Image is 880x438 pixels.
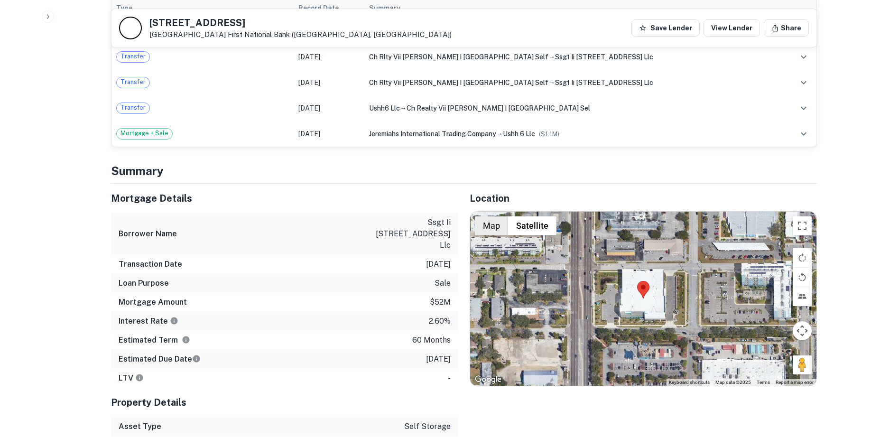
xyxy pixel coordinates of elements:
td: [DATE] [294,95,364,121]
span: ushh6 llc [369,104,400,112]
p: $52m [430,297,451,308]
td: [DATE] [294,44,364,70]
td: [DATE] [294,70,364,95]
h6: Asset Type [119,421,161,432]
button: Rotate map clockwise [793,248,812,267]
span: jeremiahs international trading company [369,130,496,138]
span: ssgt ii [STREET_ADDRESS] llc [555,53,653,61]
button: Show satellite imagery [508,216,556,235]
svg: Term is based on a standard schedule for this type of loan. [182,335,190,344]
p: 2.60% [429,316,451,327]
span: ch realty vii [PERSON_NAME] i [GEOGRAPHIC_DATA] sel [407,104,590,112]
div: → [369,129,775,139]
p: 60 months [412,335,451,346]
a: View Lender [704,19,760,37]
h5: Location [470,191,817,205]
button: expand row [796,49,812,65]
p: [DATE] [426,354,451,365]
span: Mortgage + Sale [117,129,172,138]
p: [GEOGRAPHIC_DATA] [149,30,452,39]
svg: The interest rates displayed on the website are for informational purposes only and may be report... [170,317,178,325]
a: Terms (opens in new tab) [757,380,770,385]
iframe: Chat Widget [833,362,880,408]
span: Map data ©2025 [715,380,751,385]
span: Transfer [117,52,149,61]
button: expand row [796,100,812,116]
h5: [STREET_ADDRESS] [149,18,452,28]
h4: Summary [111,162,817,179]
button: Toggle fullscreen view [793,216,812,235]
h6: Interest Rate [119,316,178,327]
button: Map camera controls [793,321,812,340]
img: Google [472,373,504,386]
p: sale [435,278,451,289]
p: self storage [404,421,451,432]
svg: Estimate is based on a standard schedule for this type of loan. [192,354,201,363]
span: Transfer [117,77,149,87]
h6: Estimated Term [119,335,190,346]
div: → [369,77,775,88]
button: Share [764,19,809,37]
button: Keyboard shortcuts [669,379,710,386]
span: ch rlty vii [PERSON_NAME] i [GEOGRAPHIC_DATA] self [369,53,548,61]
div: → [369,103,775,113]
h6: Mortgage Amount [119,297,187,308]
h6: Loan Purpose [119,278,169,289]
span: Transfer [117,103,149,112]
td: [DATE] [294,121,364,147]
button: expand row [796,75,812,91]
button: Show street map [475,216,508,235]
h6: Borrower Name [119,228,177,240]
span: ($ 1.1M ) [539,130,559,138]
span: ch rlty vii [PERSON_NAME] i [GEOGRAPHIC_DATA] self [369,79,548,86]
button: Save Lender [631,19,700,37]
a: Report a map error [776,380,814,385]
p: [DATE] [426,259,451,270]
a: Open this area in Google Maps (opens a new window) [472,373,504,386]
span: ushh 6 llc [503,130,535,138]
svg: LTVs displayed on the website are for informational purposes only and may be reported incorrectly... [135,373,144,382]
h5: Mortgage Details [111,191,458,205]
button: Tilt map [793,287,812,306]
button: Drag Pegman onto the map to open Street View [793,355,812,374]
h6: Estimated Due Date [119,354,201,365]
h6: LTV [119,373,144,384]
a: First National Bank ([GEOGRAPHIC_DATA], [GEOGRAPHIC_DATA]) [228,30,452,38]
h6: Transaction Date [119,259,182,270]
button: Rotate map counterclockwise [793,268,812,287]
h5: Property Details [111,395,458,410]
button: expand row [796,126,812,142]
div: → [369,52,775,62]
p: ssgt ii [STREET_ADDRESS] llc [365,217,451,251]
p: - [448,373,451,384]
span: ssgt ii [STREET_ADDRESS] llc [555,79,653,86]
